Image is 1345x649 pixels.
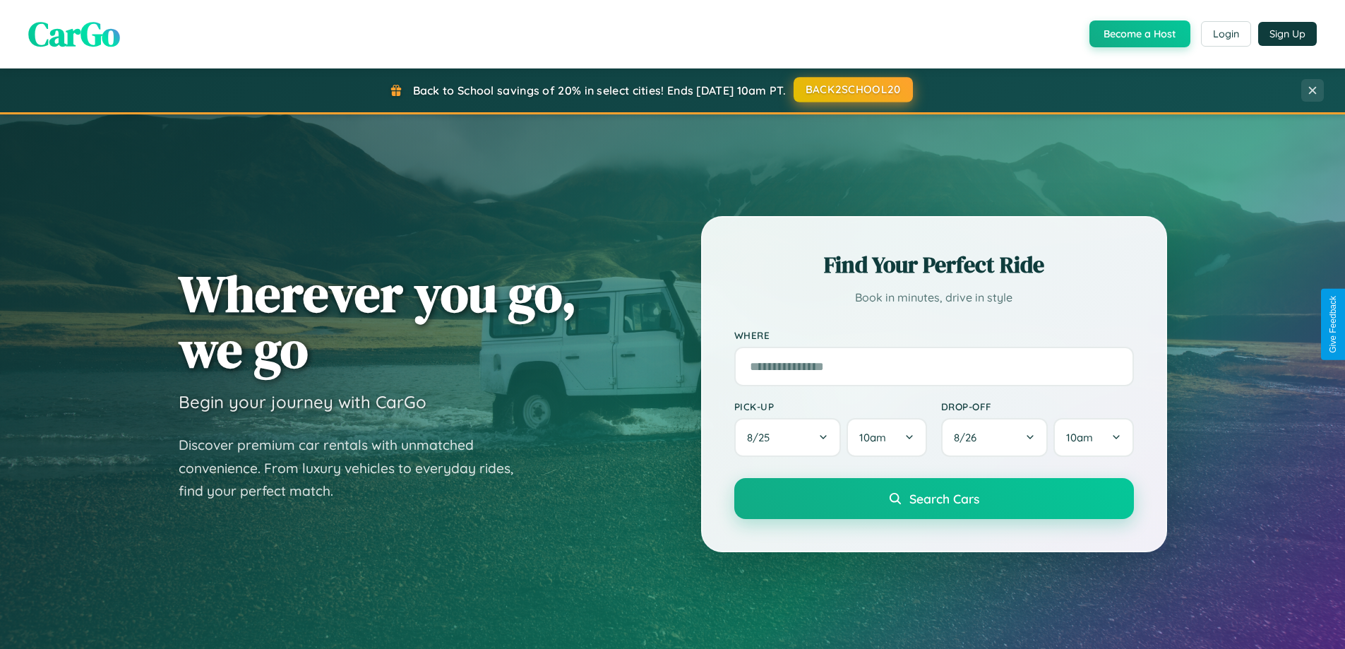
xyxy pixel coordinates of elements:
button: Search Cars [734,478,1134,519]
button: Sign Up [1258,22,1317,46]
button: 10am [847,418,926,457]
label: Drop-off [941,400,1134,412]
button: Become a Host [1089,20,1190,47]
button: 8/26 [941,418,1048,457]
span: 10am [1066,431,1093,444]
label: Where [734,329,1134,341]
h3: Begin your journey with CarGo [179,391,426,412]
span: Back to School savings of 20% in select cities! Ends [DATE] 10am PT. [413,83,786,97]
p: Discover premium car rentals with unmatched convenience. From luxury vehicles to everyday rides, ... [179,434,532,503]
button: Login [1201,21,1251,47]
span: CarGo [28,11,120,57]
label: Pick-up [734,400,927,412]
span: 8 / 26 [954,431,984,444]
button: 8/25 [734,418,842,457]
span: 10am [859,431,886,444]
div: Give Feedback [1328,296,1338,353]
h2: Find Your Perfect Ride [734,249,1134,280]
button: BACK2SCHOOL20 [794,77,913,102]
h1: Wherever you go, we go [179,266,577,377]
span: Search Cars [909,491,979,506]
button: 10am [1053,418,1133,457]
span: 8 / 25 [747,431,777,444]
p: Book in minutes, drive in style [734,287,1134,308]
